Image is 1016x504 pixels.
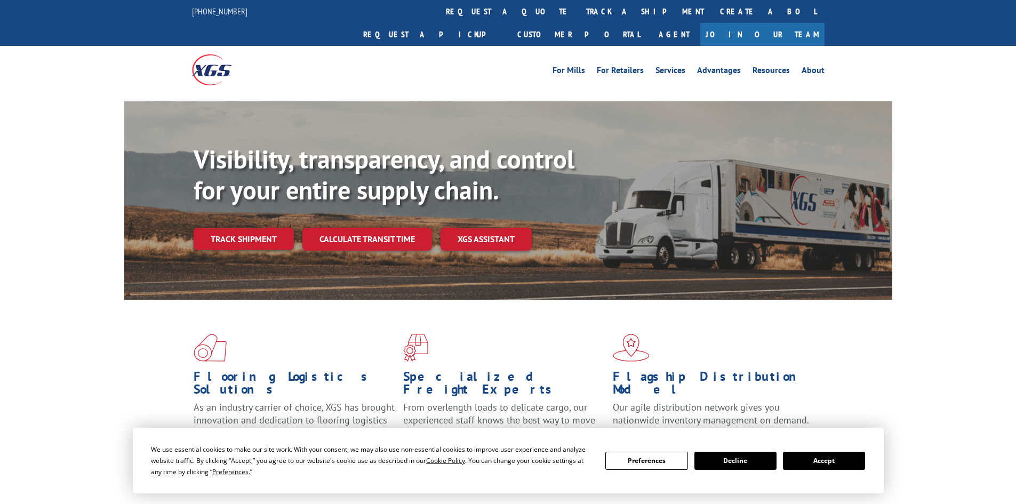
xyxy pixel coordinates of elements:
a: XGS ASSISTANT [441,228,532,251]
h1: Specialized Freight Experts [403,370,605,401]
a: Resources [753,66,790,78]
span: Cookie Policy [426,456,465,465]
a: Advantages [697,66,741,78]
span: As an industry carrier of choice, XGS has brought innovation and dedication to flooring logistics... [194,401,395,439]
h1: Flagship Distribution Model [613,370,814,401]
a: Agent [648,23,700,46]
a: Track shipment [194,228,294,250]
a: Services [655,66,685,78]
div: We use essential cookies to make our site work. With your consent, we may also use non-essential ... [151,444,593,477]
a: Calculate transit time [302,228,432,251]
a: Customer Portal [509,23,648,46]
b: Visibility, transparency, and control for your entire supply chain. [194,142,574,206]
button: Decline [694,452,777,470]
a: [PHONE_NUMBER] [192,6,247,17]
a: For Retailers [597,66,644,78]
div: Cookie Consent Prompt [133,428,884,493]
button: Preferences [605,452,687,470]
button: Accept [783,452,865,470]
a: About [802,66,825,78]
p: From overlength loads to delicate cargo, our experienced staff knows the best way to move your fr... [403,401,605,449]
img: xgs-icon-focused-on-flooring-red [403,334,428,362]
a: For Mills [553,66,585,78]
img: xgs-icon-total-supply-chain-intelligence-red [194,334,227,362]
h1: Flooring Logistics Solutions [194,370,395,401]
img: xgs-icon-flagship-distribution-model-red [613,334,650,362]
span: Preferences [212,467,249,476]
span: Our agile distribution network gives you nationwide inventory management on demand. [613,401,809,426]
a: Request a pickup [355,23,509,46]
a: Join Our Team [700,23,825,46]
